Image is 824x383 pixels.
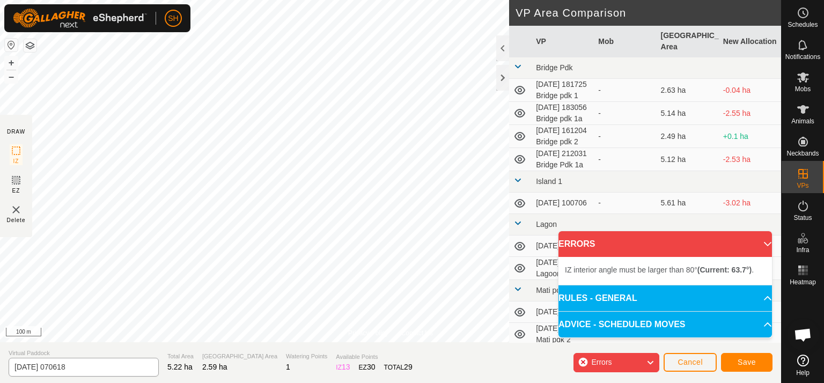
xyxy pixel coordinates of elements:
span: Schedules [788,21,818,28]
button: – [5,70,18,83]
td: -0.04 ha [719,79,781,102]
div: IZ [336,362,350,373]
p-accordion-header: ERRORS [558,231,772,257]
span: [GEOGRAPHIC_DATA] Area [202,352,277,361]
span: 1 [286,363,290,371]
td: 5.12 ha [657,148,719,171]
span: Watering Points [286,352,327,361]
td: [DATE] 072041 Mati pdk 2 [532,323,594,346]
div: - [598,154,652,165]
span: Help [796,370,810,376]
span: Island 1 [536,177,562,186]
td: [DATE] 181725 Bridge pdk 1 [532,79,594,102]
div: TOTAL [384,362,413,373]
div: - [598,85,652,96]
span: Bridge Pdk [536,63,572,72]
td: 2.63 ha [657,79,719,102]
td: [DATE] 100706 [532,193,594,214]
button: Reset Map [5,39,18,51]
span: EZ [12,187,20,195]
button: Save [721,353,772,372]
td: -2.55 ha [719,102,781,125]
span: Mati pdk [536,286,564,294]
span: IZ [13,157,19,165]
div: - [598,108,652,119]
span: 13 [342,363,350,371]
a: Help [782,350,824,380]
td: [DATE] 183056 Bridge pdk 1a [532,102,594,125]
span: IZ interior angle must be larger than 80° . [565,266,754,274]
div: DRAW [7,128,25,136]
span: Errors [591,358,612,366]
button: + [5,56,18,69]
span: ERRORS [558,238,595,251]
td: [DATE] 160328 [532,235,594,257]
td: 2.49 ha [657,125,719,148]
th: VP [532,26,594,57]
span: 2.59 ha [202,363,227,371]
span: Lagon [536,220,557,229]
h2: VP Area Comparison [516,6,781,19]
span: 30 [367,363,376,371]
span: Delete [7,216,26,224]
p-accordion-header: ADVICE - SCHEDULED MOVES [558,312,772,337]
td: 5.61 ha [657,193,719,214]
b: (Current: 63.7°) [697,266,752,274]
span: Infra [796,247,809,253]
span: Save [738,358,756,366]
div: - [598,131,652,142]
div: - [598,197,652,209]
th: New Allocation [719,26,781,57]
td: [DATE] 161204 Bridge pdk 2 [532,125,594,148]
img: Gallagher Logo [13,9,147,28]
td: [DATE] 190655 [532,301,594,323]
td: [DATE] 212031 Bridge Pdk 1a [532,148,594,171]
td: +0.1 ha [719,125,781,148]
span: Virtual Paddock [9,349,159,358]
td: -2.53 ha [719,148,781,171]
span: Cancel [678,358,703,366]
button: Map Layers [24,39,36,52]
div: EZ [359,362,376,373]
span: 29 [404,363,413,371]
div: Open chat [787,319,819,351]
td: [DATE] 125606 Lagoon 1a [532,257,594,280]
span: VPs [797,182,808,189]
span: SH [168,13,178,24]
p-accordion-header: RULES - GENERAL [558,285,772,311]
span: Animals [791,118,814,124]
span: Available Points [336,352,412,362]
span: Mobs [795,86,811,92]
span: Total Area [167,352,194,361]
span: ADVICE - SCHEDULED MOVES [558,318,685,331]
button: Cancel [664,353,717,372]
a: Privacy Policy [348,328,388,338]
a: Contact Us [401,328,433,338]
span: Notifications [785,54,820,60]
td: -3.02 ha [719,193,781,214]
p-accordion-content: ERRORS [558,257,772,285]
td: 5.14 ha [657,102,719,125]
th: [GEOGRAPHIC_DATA] Area [657,26,719,57]
span: Heatmap [790,279,816,285]
span: RULES - GENERAL [558,292,637,305]
span: Status [793,215,812,221]
span: Neckbands [786,150,819,157]
span: 5.22 ha [167,363,193,371]
th: Mob [594,26,656,57]
img: VP [10,203,23,216]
